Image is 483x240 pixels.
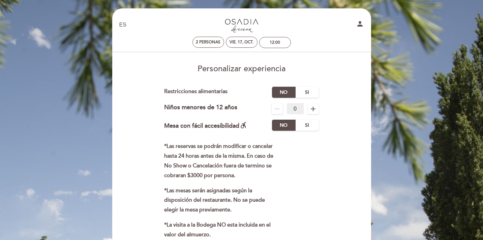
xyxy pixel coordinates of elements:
div: 12:00 [270,40,280,45]
div: vie. 17, oct. [230,40,253,45]
label: Si [295,87,319,98]
i: add [309,105,317,113]
p: *La visita a la Bodega NO esta incluida en el valor del almuerzo. [164,220,280,240]
button: person [356,20,364,30]
i: remove [273,105,281,113]
a: Restaurante Osadía de Crear [200,16,284,34]
p: *Las mesas serán asignadas según la disposición del restaurante. No se puede elegir la mesa previ... [164,186,280,215]
div: Mesa con fácil accesibilidad [164,120,247,131]
span: 2 personas [196,40,220,45]
span: Personalizar experiencia [198,64,285,74]
label: No [272,120,296,131]
div: Niños menores de 12 años [164,103,237,114]
i: person [356,20,364,28]
i: accessible_forward [239,121,247,129]
div: Restricciones alimentarias [164,87,272,98]
label: No [272,87,296,98]
p: *Las reservas se podrán modificar o cancelar hasta 24 horas antes de la misma. En caso de No Show... [164,142,280,180]
label: Si [295,120,319,131]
